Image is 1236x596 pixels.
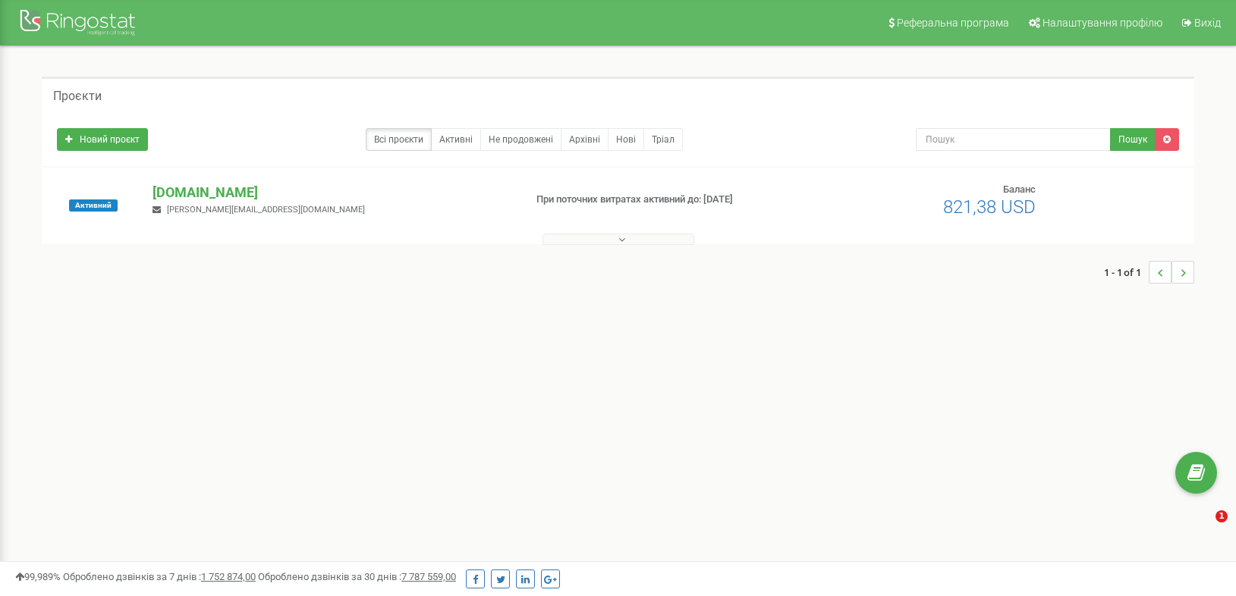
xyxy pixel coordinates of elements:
[1194,17,1221,29] span: Вихід
[53,89,102,103] h5: Проєкти
[608,128,644,151] a: Нові
[643,128,683,151] a: Тріал
[57,128,148,151] a: Новий проєкт
[366,128,432,151] a: Всі проєкти
[401,571,456,582] u: 7 787 559,00
[916,128,1111,151] input: Пошук
[69,199,118,212] span: Активний
[63,571,256,582] span: Оброблено дзвінків за 7 днів :
[201,571,256,582] u: 1 752 874,00
[561,128,609,151] a: Архівні
[1104,246,1194,299] nav: ...
[431,128,481,151] a: Активні
[943,196,1036,218] span: 821,38 USD
[1184,510,1221,547] iframe: Intercom live chat
[480,128,561,151] a: Не продовжені
[153,183,511,202] p: [DOMAIN_NAME]
[1003,184,1036,195] span: Баланс
[15,571,61,582] span: 99,989%
[1043,17,1162,29] span: Налаштування профілю
[1104,261,1149,284] span: 1 - 1 of 1
[1110,128,1156,151] button: Пошук
[536,193,800,207] p: При поточних витратах активний до: [DATE]
[897,17,1009,29] span: Реферальна програма
[1216,510,1228,522] span: 1
[258,571,456,582] span: Оброблено дзвінків за 30 днів :
[167,205,365,215] span: [PERSON_NAME][EMAIL_ADDRESS][DOMAIN_NAME]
